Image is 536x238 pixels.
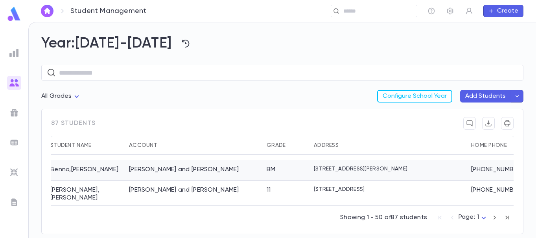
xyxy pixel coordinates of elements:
p: [STREET_ADDRESS] [314,186,365,192]
p: Student Management [70,7,146,15]
div: Address [314,136,339,155]
div: Account [125,136,263,155]
button: Configure School Year [377,90,452,103]
div: Student Name [46,136,125,155]
div: Home Phone [467,136,526,155]
div: Account [129,136,157,155]
img: reports_grey.c525e4749d1bce6a11f5fe2a8de1b229.svg [9,48,19,58]
span: Page: 1 [459,214,479,220]
div: Benno, Shlomo and Yaffa [129,166,239,174]
p: Showing 1 - 50 of 87 students [340,214,427,222]
img: logo [6,6,22,22]
div: Address [310,136,467,155]
div: Page: 1 [459,211,488,223]
div: Home Phone [471,136,507,155]
div: [PERSON_NAME] , [PERSON_NAME] [46,181,125,208]
div: [PHONE_NUMBER] [467,160,526,181]
div: Grade [267,136,285,155]
div: All Grades [41,89,81,104]
img: students_gradient.3b4df2a2b995ef5086a14d9e1675a5ee.svg [9,78,19,88]
img: campaigns_grey.99e729a5f7ee94e3726e6486bddda8f1.svg [9,108,19,117]
button: Create [483,5,523,17]
img: letters_grey.7941b92b52307dd3b8a917253454ce1c.svg [9,198,19,207]
span: All Grades [41,93,72,99]
div: Benno , [PERSON_NAME] [46,160,125,181]
div: [PHONE_NUMBER] [467,181,526,208]
div: Berkowitz, Nachman and Esther [129,186,239,194]
span: 87 students [51,119,96,127]
button: Add Students [460,90,511,103]
img: home_white.a664292cf8c1dea59945f0da9f25487c.svg [42,8,52,14]
div: BM [267,166,276,174]
h2: Year: [DATE]-[DATE] [41,35,523,52]
div: Grade [263,136,310,155]
img: imports_grey.530a8a0e642e233f2baf0ef88e8c9fcb.svg [9,168,19,177]
div: 11 [267,186,271,194]
div: Student Name [50,136,91,155]
img: batches_grey.339ca447c9d9533ef1741baa751efc33.svg [9,138,19,147]
p: [STREET_ADDRESS][PERSON_NAME] [314,166,407,172]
